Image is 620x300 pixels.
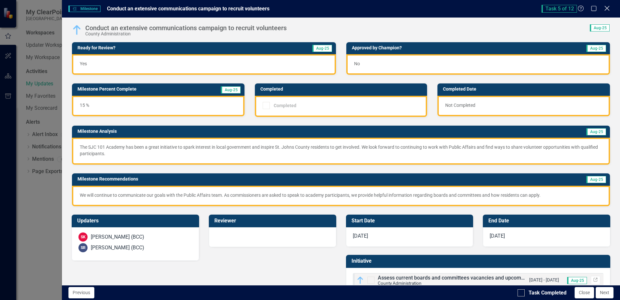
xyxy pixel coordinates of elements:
[80,61,87,66] span: Yes
[260,87,424,92] h3: Completed
[378,281,422,286] small: County Administration
[586,128,606,135] span: Aug-25
[72,25,82,35] img: In Progress
[91,244,144,252] div: [PERSON_NAME] (BCC)
[77,129,425,134] h3: Milestone Analysis
[352,258,607,264] h3: Initiative
[586,45,606,52] span: Aug-25
[80,192,602,198] p: We will continue to communicate our goals with the Public Affairs team. As commissioners are aske...
[72,96,244,116] div: 15 %
[77,218,196,224] h3: Updaters
[352,218,470,224] h3: Start Date
[68,287,94,298] button: Previous
[78,232,88,242] div: SK
[354,61,360,66] span: No
[586,176,606,183] span: Aug-25
[221,86,241,94] span: Aug-25
[356,276,364,284] img: In Progress
[85,31,287,36] div: County Administration
[77,177,473,181] h3: Milestone Recommendations
[590,24,610,31] span: Aug-25
[488,218,607,224] h3: End Date
[353,233,368,239] span: [DATE]
[596,287,614,298] button: Next
[78,243,88,252] div: SR
[77,87,199,92] h3: Milestone Percent Complete
[107,6,269,12] span: Conduct an extensive communications campaign to recruit volunteers
[542,5,577,13] span: Task 5 of 12
[68,6,100,12] span: Milestone
[80,144,602,157] p: The SJC 101 Academy has been a great initiative to spark interest in local government and inspire...
[77,45,243,50] h3: Ready for Review?
[437,96,610,116] div: Not Completed
[575,287,594,298] button: Close
[91,233,144,241] div: [PERSON_NAME] (BCC)
[85,24,287,31] div: Conduct an extensive communications campaign to recruit volunteers
[529,289,566,297] div: Task Completed
[490,233,505,239] span: [DATE]
[529,277,559,283] small: [DATE] - [DATE]
[567,277,587,284] span: Aug-25
[352,45,533,50] h3: Approved by Champion?
[214,218,333,224] h3: Reviewer
[443,87,607,92] h3: Completed Date
[378,275,563,281] span: Assess current boards and committees vacancies and upcoming expiring terms
[312,45,332,52] span: Aug-25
